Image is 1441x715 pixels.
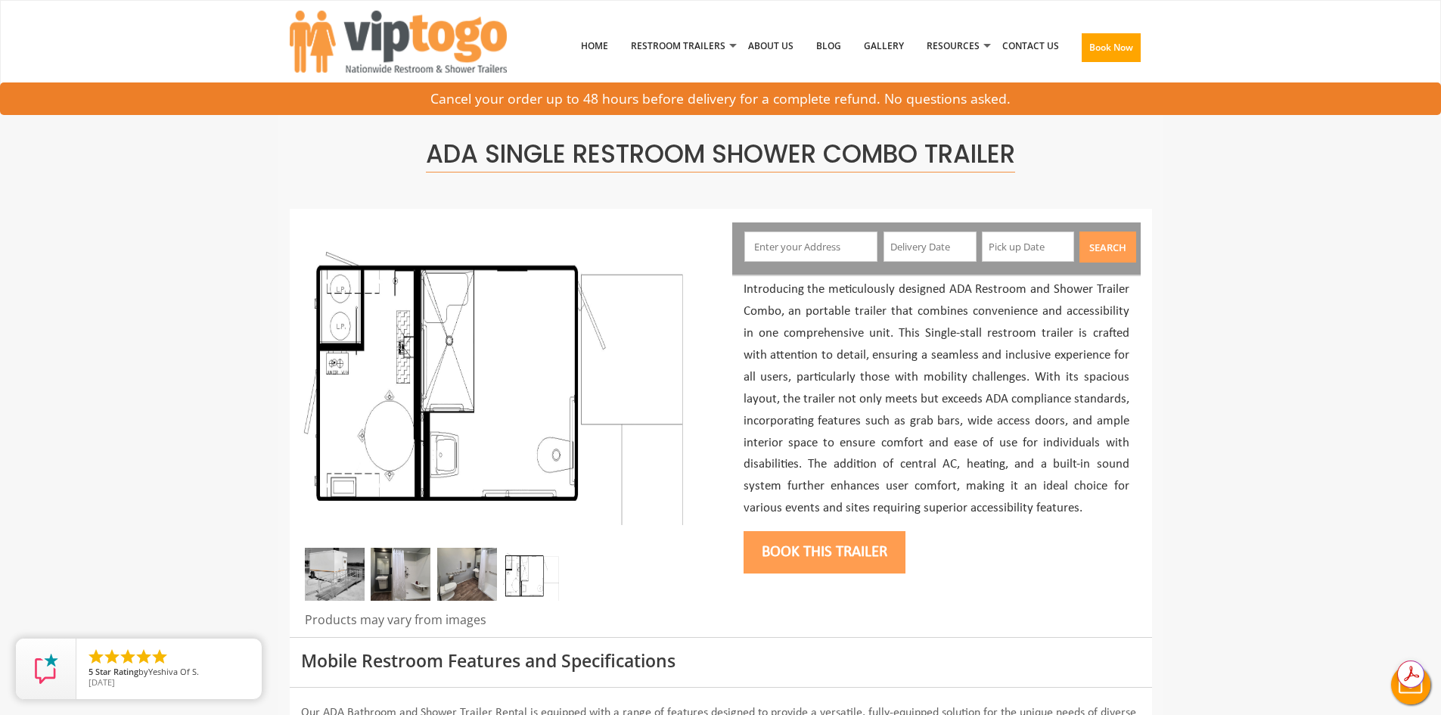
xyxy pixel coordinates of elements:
li:  [135,648,153,666]
li:  [103,648,121,666]
input: Enter your Address [744,232,877,262]
img: ADA Single Restroom Shower Combo Trailer [301,222,710,525]
img: Review Rating [31,654,61,684]
img: ADA Single Restroom Shower Combo Trailer [305,548,365,601]
input: Delivery Date [884,232,977,262]
a: About Us [737,7,805,85]
span: Yeshiva Of S. [148,666,199,677]
a: Book Now [1070,7,1152,95]
input: Pick up Date [982,232,1075,262]
button: Book Now [1082,33,1141,62]
span: by [89,667,250,678]
li:  [119,648,137,666]
a: Home [570,7,620,85]
p: Introducing the meticulously designed ADA Restroom and Shower Trailer Combo, an portable trailer ... [744,279,1129,520]
a: Gallery [852,7,915,85]
button: Live Chat [1380,654,1441,715]
li:  [87,648,105,666]
div: Products may vary from images [301,611,710,637]
img: ADA restroom and shower trailer rental [503,548,563,601]
button: Search [1079,232,1136,263]
img: ADA bathroom and shower trailer [371,548,430,601]
li:  [151,648,169,666]
span: 5 [89,666,93,677]
img: ADA restroom and shower trailer [437,548,497,601]
span: [DATE] [89,676,115,688]
span: Star Rating [95,666,138,677]
a: Restroom Trailers [620,7,737,85]
h3: Mobile Restroom Features and Specifications [301,651,1141,670]
img: VIPTOGO [290,11,507,73]
a: Resources [915,7,991,85]
span: ADA Single Restroom Shower Combo Trailer [426,136,1015,173]
a: Blog [805,7,852,85]
button: Book this trailer [744,531,905,574]
a: Contact Us [991,7,1070,85]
